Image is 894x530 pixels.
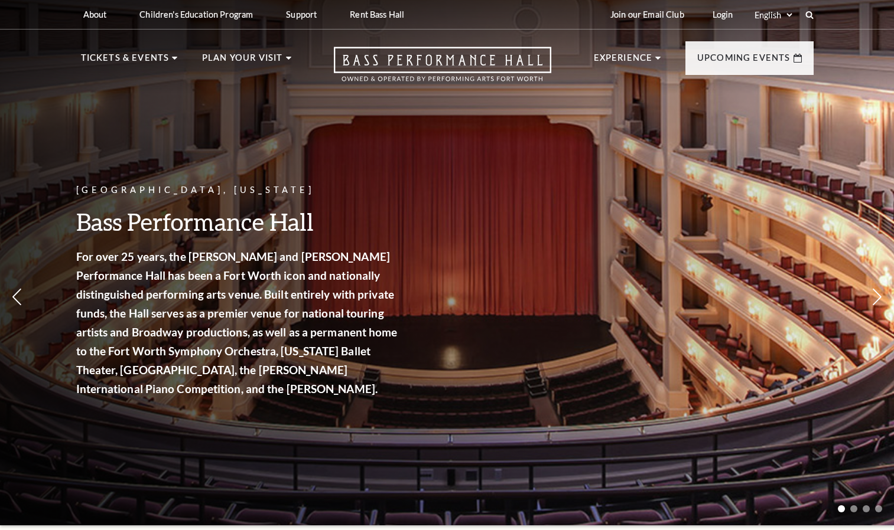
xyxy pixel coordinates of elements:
[350,9,404,19] p: Rent Bass Hall
[202,51,283,72] p: Plan Your Visit
[81,51,170,72] p: Tickets & Events
[83,9,107,19] p: About
[76,207,401,237] h3: Bass Performance Hall
[752,9,794,21] select: Select:
[697,51,791,72] p: Upcoming Events
[76,183,401,198] p: [GEOGRAPHIC_DATA], [US_STATE]
[594,51,653,72] p: Experience
[76,250,398,395] strong: For over 25 years, the [PERSON_NAME] and [PERSON_NAME] Performance Hall has been a Fort Worth ico...
[139,9,253,19] p: Children's Education Program
[286,9,317,19] p: Support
